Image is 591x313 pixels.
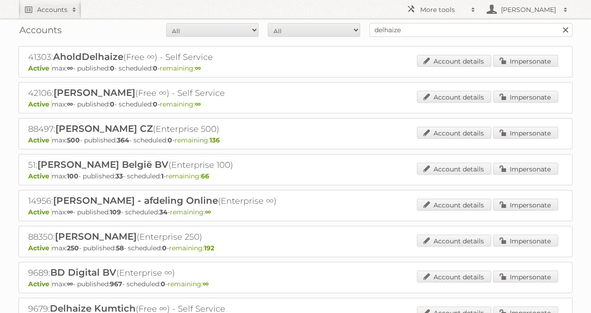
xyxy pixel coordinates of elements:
[168,136,172,144] strong: 0
[161,172,163,180] strong: 1
[110,100,115,108] strong: 0
[417,91,491,103] a: Account details
[28,100,563,108] p: max: - published: - scheduled: -
[53,51,123,62] span: AholdDelhaize
[28,208,563,216] p: max: - published: - scheduled: -
[28,136,52,144] span: Active
[160,100,201,108] span: remaining:
[28,64,52,72] span: Active
[67,136,80,144] strong: 500
[168,280,209,288] span: remaining:
[110,64,115,72] strong: 0
[417,55,491,67] a: Account details
[210,136,220,144] strong: 136
[115,172,123,180] strong: 33
[67,208,73,216] strong: ∞
[161,280,165,288] strong: 0
[493,163,558,175] a: Impersonate
[28,172,52,180] span: Active
[54,87,135,98] span: [PERSON_NAME]
[28,195,351,207] h2: 14956: (Enterprise ∞)
[493,199,558,211] a: Impersonate
[417,199,491,211] a: Account details
[28,51,351,63] h2: 41303: (Free ∞) - Self Service
[169,244,214,252] span: remaining:
[28,231,351,243] h2: 88350: (Enterprise 250)
[499,5,559,14] h2: [PERSON_NAME]
[37,5,67,14] h2: Accounts
[28,64,563,72] p: max: - published: - scheduled: -
[55,123,153,134] span: [PERSON_NAME] CZ
[28,244,52,252] span: Active
[160,64,201,72] span: remaining:
[67,64,73,72] strong: ∞
[28,208,52,216] span: Active
[417,163,491,175] a: Account details
[28,100,52,108] span: Active
[53,195,218,206] span: [PERSON_NAME] - afdeling Online
[493,127,558,139] a: Impersonate
[493,235,558,247] a: Impersonate
[28,87,351,99] h2: 42106: (Free ∞) - Self Service
[28,172,563,180] p: max: - published: - scheduled: -
[28,267,351,279] h2: 9689: (Enterprise ∞)
[50,267,116,278] span: BD Digital BV
[195,100,201,108] strong: ∞
[28,244,563,252] p: max: - published: - scheduled: -
[175,136,220,144] span: remaining:
[203,280,209,288] strong: ∞
[110,208,121,216] strong: 109
[28,123,351,135] h2: 88497: (Enterprise 500)
[204,244,214,252] strong: 192
[67,172,78,180] strong: 100
[170,208,211,216] span: remaining:
[162,244,167,252] strong: 0
[28,136,563,144] p: max: - published: - scheduled: -
[159,208,168,216] strong: 34
[153,64,157,72] strong: 0
[67,100,73,108] strong: ∞
[493,271,558,283] a: Impersonate
[110,280,122,288] strong: 967
[67,280,73,288] strong: ∞
[166,172,209,180] span: remaining:
[117,136,129,144] strong: 364
[201,172,209,180] strong: 66
[37,159,169,170] span: [PERSON_NAME] België BV
[417,235,491,247] a: Account details
[493,55,558,67] a: Impersonate
[67,244,79,252] strong: 250
[205,208,211,216] strong: ∞
[153,100,157,108] strong: 0
[195,64,201,72] strong: ∞
[417,127,491,139] a: Account details
[28,159,351,171] h2: 51: (Enterprise 100)
[116,244,124,252] strong: 58
[417,271,491,283] a: Account details
[28,280,563,288] p: max: - published: - scheduled: -
[493,91,558,103] a: Impersonate
[28,280,52,288] span: Active
[55,231,137,242] span: [PERSON_NAME]
[420,5,466,14] h2: More tools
